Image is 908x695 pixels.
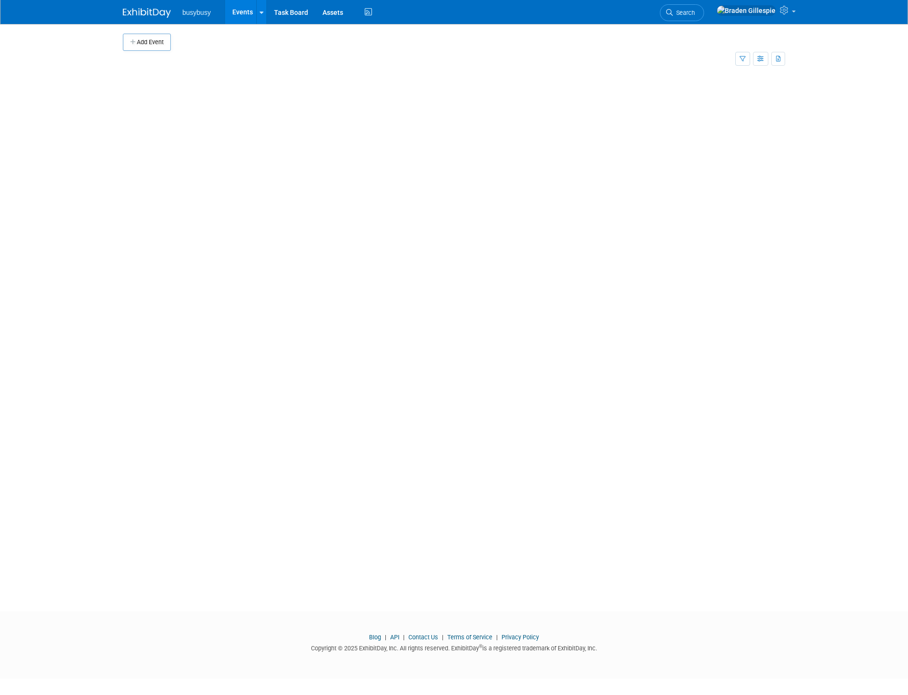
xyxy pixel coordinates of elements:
[408,634,438,641] a: Contact Us
[673,9,695,16] span: Search
[447,634,492,641] a: Terms of Service
[440,634,446,641] span: |
[479,644,482,649] sup: ®
[382,634,389,641] span: |
[182,9,211,16] span: busybusy
[494,634,500,641] span: |
[123,8,171,18] img: ExhibitDay
[123,34,171,51] button: Add Event
[502,634,539,641] a: Privacy Policy
[717,5,776,16] img: Braden Gillespie
[390,634,399,641] a: API
[401,634,407,641] span: |
[660,4,704,21] a: Search
[369,634,381,641] a: Blog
